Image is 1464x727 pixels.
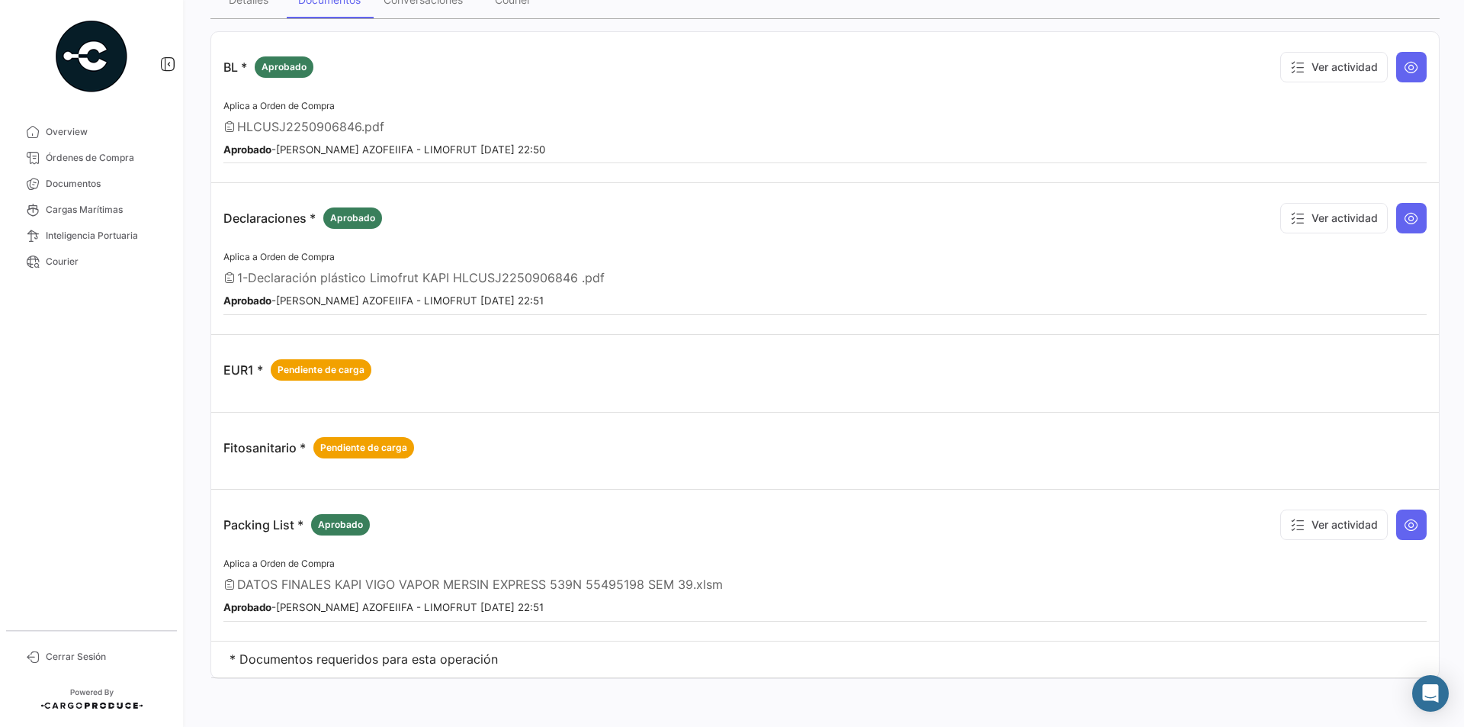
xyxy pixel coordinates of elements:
span: Courier [46,255,165,269]
span: Órdenes de Compra [46,151,165,165]
button: Ver actividad [1280,203,1388,233]
span: DATOS FINALES KAPI VIGO VAPOR MERSIN EXPRESS 539N 55495198 SEM 39.xlsm [237,577,723,592]
b: Aprobado [223,294,271,307]
p: Fitosanitario * [223,437,414,458]
small: - [PERSON_NAME] AZOFEIIFA - LIMOFRUT [DATE] 22:51 [223,601,544,613]
span: Pendiente de carga [278,363,364,377]
a: Cargas Marítimas [12,197,171,223]
div: Abrir Intercom Messenger [1412,675,1449,712]
td: * Documentos requeridos para esta operación [211,642,1439,678]
span: Cargas Marítimas [46,203,165,217]
a: Documentos [12,171,171,197]
p: EUR1 * [223,359,371,381]
a: Courier [12,249,171,275]
b: Aprobado [223,143,271,156]
a: Inteligencia Portuaria [12,223,171,249]
span: Inteligencia Portuaria [46,229,165,243]
button: Ver actividad [1280,510,1388,540]
span: Aprobado [330,211,375,225]
small: - [PERSON_NAME] AZOFEIIFA - LIMOFRUT [DATE] 22:50 [223,143,545,156]
span: Cerrar Sesión [46,650,165,664]
span: Aplica a Orden de Compra [223,558,335,569]
a: Overview [12,119,171,145]
b: Aprobado [223,601,271,613]
span: 1-Declaración plástico Limofrut KAPI HLCUSJ2250906846 .pdf [237,270,605,285]
img: powered-by.png [53,18,130,95]
small: - [PERSON_NAME] AZOFEIIFA - LIMOFRUT [DATE] 22:51 [223,294,544,307]
span: Overview [46,125,165,139]
button: Ver actividad [1280,52,1388,82]
a: Órdenes de Compra [12,145,171,171]
span: HLCUSJ2250906846.pdf [237,119,384,134]
span: Aprobado [262,60,307,74]
span: Aplica a Orden de Compra [223,100,335,111]
p: Packing List * [223,514,370,536]
span: Aplica a Orden de Compra [223,251,335,262]
span: Pendiente de carga [320,441,407,455]
span: Aprobado [318,518,363,532]
span: Documentos [46,177,165,191]
p: Declaraciones * [223,207,382,229]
